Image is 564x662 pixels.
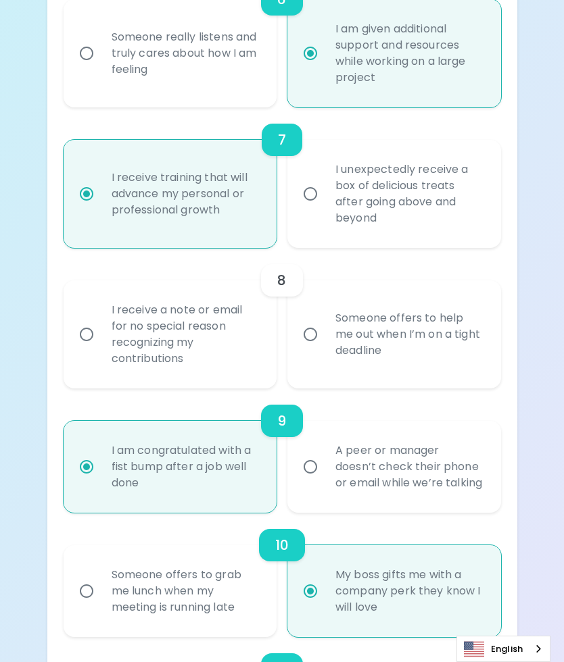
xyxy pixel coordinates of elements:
[64,107,501,248] div: choice-group-check
[101,551,270,632] div: Someone offers to grab me lunch when my meeting is running late
[325,5,494,102] div: I am given additional support and resources while working on a large project
[456,636,550,662] aside: Language selected: English
[101,286,270,383] div: I receive a note or email for no special reason recognizing my contributions
[64,248,501,388] div: choice-group-check
[101,153,270,234] div: I receive training that will advance my personal or professional growth
[101,13,270,94] div: Someone really listens and truly cares about how I am feeling
[325,294,494,375] div: Someone offers to help me out when I’m on a tight deadline
[325,551,494,632] div: My boss gifts me with a company perk they know I will love
[275,534,289,556] h6: 10
[278,129,286,151] h6: 7
[64,513,501,637] div: choice-group-check
[277,410,286,432] h6: 9
[325,426,494,507] div: A peer or manager doesn’t check their phone or email while we’re talking
[457,636,550,661] a: English
[456,636,550,662] div: Language
[325,145,494,243] div: I unexpectedly receive a box of delicious treats after going above and beyond
[101,426,270,507] div: I am congratulated with a fist bump after a job well done
[64,388,501,513] div: choice-group-check
[277,270,286,291] h6: 8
